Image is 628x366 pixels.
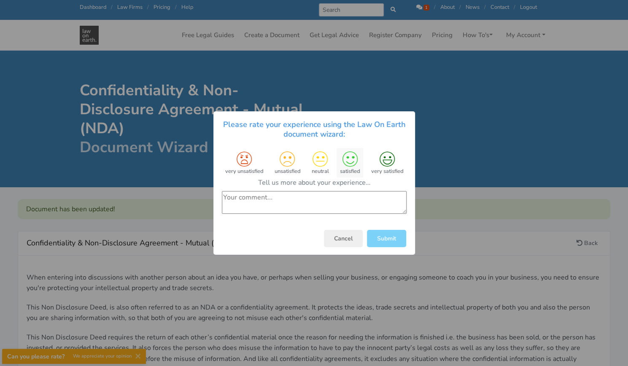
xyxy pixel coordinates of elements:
small: neutral [311,167,329,175]
button: Cancel [324,230,363,247]
small: very satisfied [371,167,403,175]
div: Tell us more about your experience… [222,178,407,188]
small: unsatisfied [274,167,300,175]
h5: Please rate your experience using the Law On Earth document wizard: [222,120,407,139]
button: Submit [367,230,406,247]
small: very unsatisfied [225,167,263,175]
small: satisfied [340,167,360,175]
